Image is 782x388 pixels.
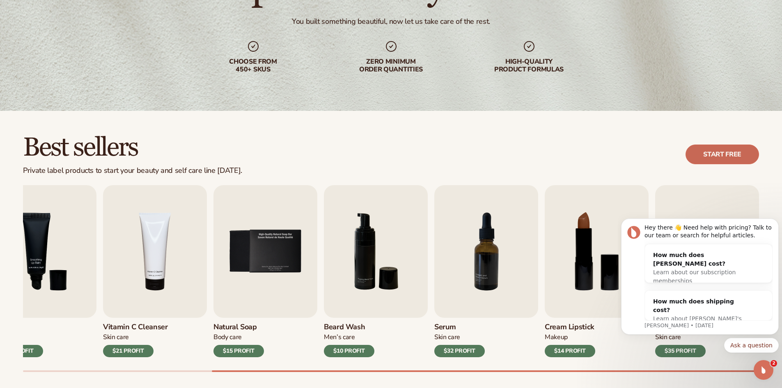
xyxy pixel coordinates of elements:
div: $14 PROFIT [545,345,595,357]
h2: Best sellers [23,134,242,161]
div: Skin Care [103,333,168,342]
div: Private label products to start your beauty and self care line [DATE]. [23,166,242,175]
h3: Vitamin C Cleanser [103,323,168,332]
a: 5 / 9 [213,185,317,357]
div: $32 PROFIT [434,345,485,357]
div: Body Care [213,333,264,342]
a: 4 / 9 [103,185,207,357]
span: 2 [771,360,777,367]
div: High-quality product formulas [477,58,582,73]
div: $10 PROFIT [324,345,374,357]
div: Skin Care [434,333,485,342]
a: Start free [686,145,759,164]
a: 9 / 9 [655,185,759,357]
div: $15 PROFIT [213,345,264,357]
div: Makeup [545,333,595,342]
a: 6 / 9 [324,185,428,357]
a: 8 / 9 [545,185,649,357]
h3: Cream Lipstick [545,323,595,332]
a: 7 / 9 [434,185,538,357]
div: You built something beautiful, now let us take care of the rest. [292,17,490,26]
div: $21 PROFIT [103,345,154,357]
div: Zero minimum order quantities [339,58,444,73]
div: Men’s Care [324,333,374,342]
iframe: Intercom live chat [754,360,773,380]
h3: Natural Soap [213,323,264,332]
h3: Beard Wash [324,323,374,332]
iframe: Intercom notifications message [618,191,782,366]
div: Choose from 450+ Skus [201,58,306,73]
h3: Serum [434,323,485,332]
